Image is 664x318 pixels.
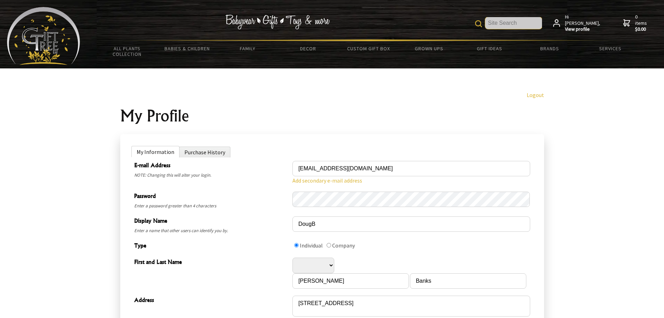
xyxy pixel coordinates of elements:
[520,41,580,56] a: Brands
[292,216,530,232] input: Display Name
[226,15,330,29] img: Babywear - Gifts - Toys & more
[134,202,289,210] span: Enter a password greater than 4 characters
[120,108,544,124] h1: My Profile
[459,41,519,56] a: Gift Ideas
[217,41,278,56] a: Family
[157,41,217,56] a: Babies & Children
[292,161,530,176] input: E-mail Address
[332,242,355,249] label: Company
[134,296,289,306] span: Address
[134,192,289,202] span: Password
[134,258,289,268] span: First and Last Name
[475,20,482,27] img: product search
[485,17,542,29] input: Site Search
[635,14,648,32] span: 0 items
[292,296,530,317] textarea: Address
[97,41,157,61] a: All Plants Collection
[580,41,640,56] a: Services
[338,41,399,56] a: Custom Gift Box
[399,41,459,56] a: Grown Ups
[635,26,648,32] strong: $0.00
[292,273,409,289] input: First and Last Name
[292,177,362,184] a: Add secondary e-mail address
[134,241,289,251] span: Type
[565,26,601,32] strong: View profile
[134,227,289,235] span: Enter a name that other users can identify you by.
[527,91,544,98] a: Logout
[134,161,289,171] span: E-mail Address
[292,192,530,207] input: Password
[292,258,334,273] select: First and Last Name
[327,243,331,247] input: Type
[131,146,180,157] li: My Information
[300,242,323,249] label: Individual
[134,171,289,179] span: NOTE: Changing this will alter your login.
[623,14,648,32] a: 0 items$0.00
[410,273,526,289] input: First and Last Name
[134,216,289,227] span: Display Name
[7,7,80,65] img: Babyware - Gifts - Toys and more...
[565,14,601,32] span: Hi [PERSON_NAME],
[553,14,601,32] a: Hi [PERSON_NAME],View profile
[278,41,338,56] a: Decor
[179,147,230,157] li: Purchase History
[294,243,299,247] input: Type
